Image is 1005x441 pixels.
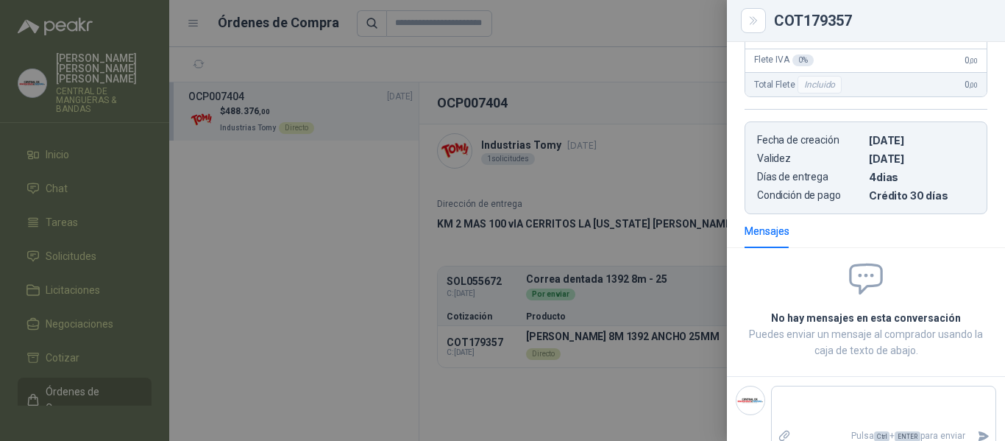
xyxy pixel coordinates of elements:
span: Flete IVA [754,54,814,66]
span: 0 [965,80,978,90]
h2: No hay mensajes en esta conversación [745,310,987,326]
p: 4 dias [869,171,975,183]
button: Close [745,12,762,29]
p: [DATE] [869,134,975,147]
div: 0 % [792,54,814,66]
p: Crédito 30 días [869,189,975,202]
span: ,00 [969,57,978,65]
p: Condición de pago [757,189,863,202]
p: Validez [757,152,863,165]
div: Mensajes [745,223,789,239]
span: ,00 [969,81,978,89]
img: Company Logo [736,387,764,414]
p: Puedes enviar un mensaje al comprador usando la caja de texto de abajo. [745,326,987,359]
div: COT179357 [774,13,987,28]
span: 0 [965,55,978,66]
p: Fecha de creación [757,134,863,147]
p: Días de entrega [757,171,863,183]
span: Total Flete [754,76,845,94]
div: Incluido [798,76,842,94]
p: [DATE] [869,152,975,165]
